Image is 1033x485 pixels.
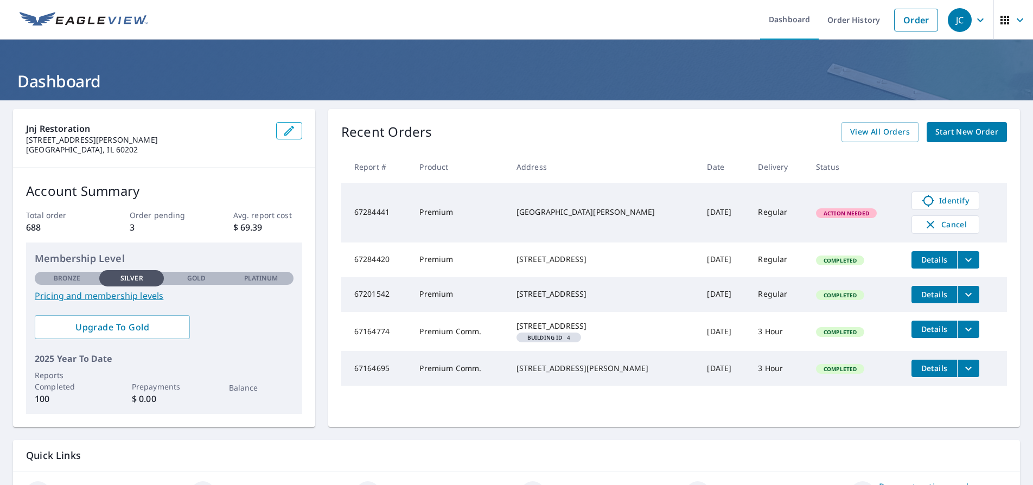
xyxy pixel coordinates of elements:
[26,135,267,145] p: [STREET_ADDRESS][PERSON_NAME]
[749,312,807,351] td: 3 Hour
[957,321,979,338] button: filesDropdownBtn-67164774
[817,365,863,373] span: Completed
[229,382,294,393] p: Balance
[411,277,507,312] td: Premium
[527,335,563,340] em: Building ID
[817,209,876,217] span: Action Needed
[130,209,199,221] p: Order pending
[918,363,951,373] span: Details
[411,183,507,242] td: Premium
[508,151,699,183] th: Address
[35,352,294,365] p: 2025 Year To Date
[244,273,278,283] p: Platinum
[26,181,302,201] p: Account Summary
[43,321,181,333] span: Upgrade To Gold
[749,183,807,242] td: Regular
[132,381,196,392] p: Prepayments
[927,122,1007,142] a: Start New Order
[894,9,938,31] a: Order
[341,183,411,242] td: 67284441
[698,277,749,312] td: [DATE]
[130,221,199,234] p: 3
[841,122,919,142] a: View All Orders
[749,277,807,312] td: Regular
[817,328,863,336] span: Completed
[698,312,749,351] td: [DATE]
[35,251,294,266] p: Membership Level
[187,273,206,283] p: Gold
[26,209,95,221] p: Total order
[341,277,411,312] td: 67201542
[341,351,411,386] td: 67164695
[341,151,411,183] th: Report #
[233,221,302,234] p: $ 69.39
[918,289,951,299] span: Details
[26,449,1007,462] p: Quick Links
[516,207,690,218] div: [GEOGRAPHIC_DATA][PERSON_NAME]
[35,289,294,302] a: Pricing and membership levels
[132,392,196,405] p: $ 0.00
[341,312,411,351] td: 67164774
[911,215,979,234] button: Cancel
[411,351,507,386] td: Premium Comm.
[957,286,979,303] button: filesDropdownBtn-67201542
[698,151,749,183] th: Date
[26,145,267,155] p: [GEOGRAPHIC_DATA], IL 60202
[957,360,979,377] button: filesDropdownBtn-67164695
[918,324,951,334] span: Details
[918,254,951,265] span: Details
[911,251,957,269] button: detailsBtn-67284420
[54,273,81,283] p: Bronze
[911,360,957,377] button: detailsBtn-67164695
[698,183,749,242] td: [DATE]
[935,125,998,139] span: Start New Order
[521,335,577,340] span: 4
[411,151,507,183] th: Product
[911,286,957,303] button: detailsBtn-67201542
[698,351,749,386] td: [DATE]
[13,70,1020,92] h1: Dashboard
[35,392,99,405] p: 100
[807,151,903,183] th: Status
[233,209,302,221] p: Avg. report cost
[911,321,957,338] button: detailsBtn-67164774
[120,273,143,283] p: Silver
[26,221,95,234] p: 688
[919,194,972,207] span: Identify
[749,351,807,386] td: 3 Hour
[341,242,411,277] td: 67284420
[817,257,863,264] span: Completed
[35,369,99,392] p: Reports Completed
[516,254,690,265] div: [STREET_ADDRESS]
[850,125,910,139] span: View All Orders
[817,291,863,299] span: Completed
[516,363,690,374] div: [STREET_ADDRESS][PERSON_NAME]
[698,242,749,277] td: [DATE]
[516,289,690,299] div: [STREET_ADDRESS]
[26,122,267,135] p: Jnj Restoration
[20,12,148,28] img: EV Logo
[411,242,507,277] td: Premium
[749,151,807,183] th: Delivery
[957,251,979,269] button: filesDropdownBtn-67284420
[749,242,807,277] td: Regular
[411,312,507,351] td: Premium Comm.
[948,8,972,32] div: JC
[911,192,979,210] a: Identify
[35,315,190,339] a: Upgrade To Gold
[341,122,432,142] p: Recent Orders
[516,321,690,331] div: [STREET_ADDRESS]
[923,218,968,231] span: Cancel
